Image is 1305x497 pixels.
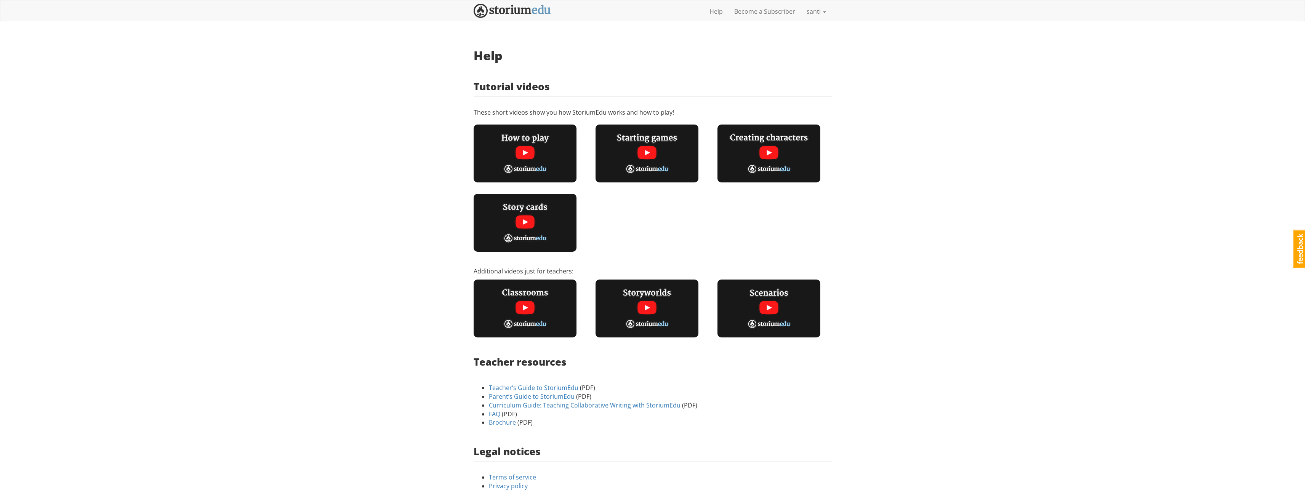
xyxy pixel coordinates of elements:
h3: Legal notices [474,446,832,457]
li: (PDF) [489,418,832,427]
a: Brochure [489,418,516,427]
img: Creating characters [717,125,820,182]
a: Help [704,2,729,21]
img: How to play [474,125,576,182]
li: (PDF) [489,410,832,419]
img: Starting games [596,125,698,182]
li: (PDF) [489,384,832,392]
img: StoriumEDU [474,4,551,18]
h3: Teacher resources [474,356,832,368]
a: Become a Subscriber [729,2,801,21]
li: (PDF) [489,401,832,410]
a: Privacy policy [489,482,528,490]
img: Creating scenarios [717,280,820,337]
img: Creating your own storyworlds [596,280,698,337]
a: Terms of service [489,473,536,481]
a: Parent’s Guide to StoriumEdu [489,392,575,401]
li: (PDF) [489,392,832,401]
img: All about story cards [474,194,576,252]
p: Additional videos just for teachers: [474,267,832,276]
p: These short videos show you how StoriumEdu works and how to play! [474,108,832,117]
h3: Tutorial videos [474,81,832,92]
a: FAQ [489,410,500,418]
a: Curriculum Guide: Teaching Collaborative Writing with StoriumEdu [489,401,681,409]
img: Setting up classrooms (rostering) [474,280,576,337]
a: santi [801,2,832,21]
a: Teacher’s Guide to StoriumEdu [489,384,578,392]
h2: Help [474,49,832,62]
